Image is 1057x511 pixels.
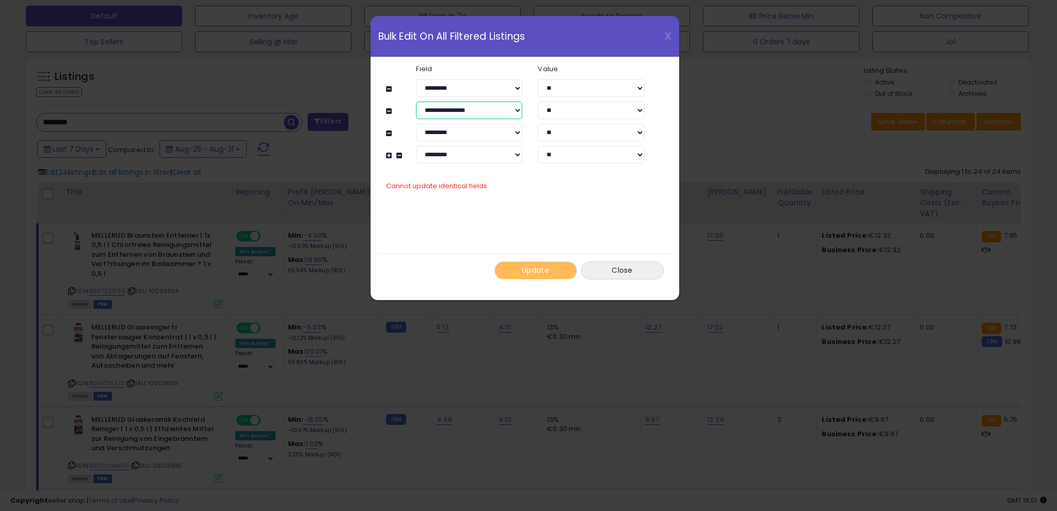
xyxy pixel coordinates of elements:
span: Bulk Edit On All Filtered Listings [378,31,525,41]
label: Value [530,65,652,72]
label: Field [408,65,530,72]
button: Close [581,261,664,279]
span: X [664,29,671,43]
span: Update [522,265,549,275]
span: Cannot update identical fields [386,181,487,191]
